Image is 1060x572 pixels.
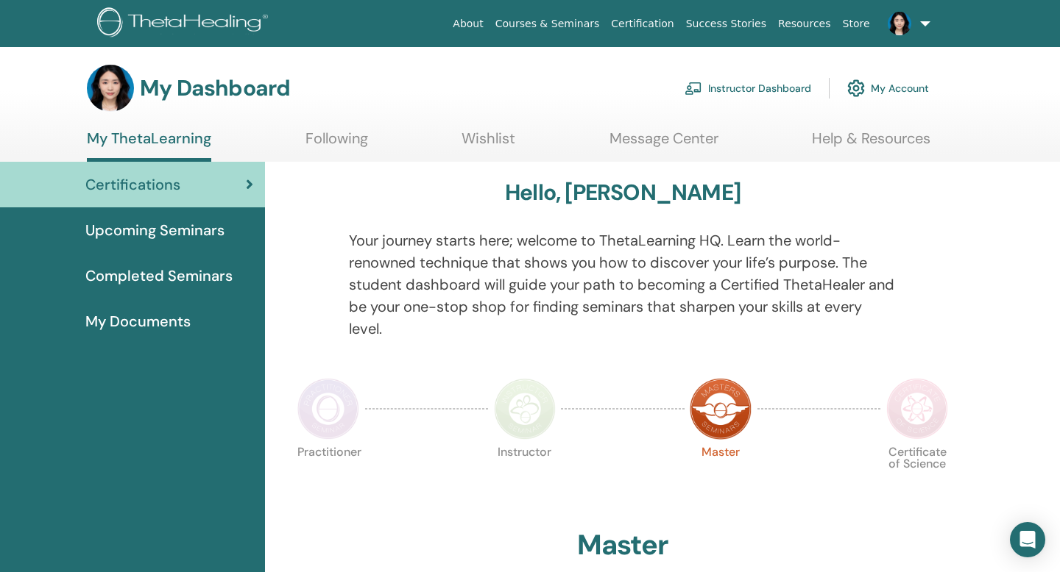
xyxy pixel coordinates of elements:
[1010,522,1045,557] div: Open Intercom Messenger
[685,82,702,95] img: chalkboard-teacher.svg
[847,76,865,101] img: cog.svg
[305,129,368,158] a: Following
[85,174,180,196] span: Certifications
[685,72,811,104] a: Instructor Dashboard
[690,446,752,508] p: Master
[888,12,911,35] img: default.jpg
[605,10,679,37] a: Certification
[87,65,134,112] img: default.jpg
[85,219,225,241] span: Upcoming Seminars
[494,378,556,440] img: Instructor
[812,129,930,158] a: Help & Resources
[447,10,489,37] a: About
[349,229,897,340] p: Your journey starts here; welcome to ThetaLearning HQ. Learn the world-renowned technique that sh...
[87,129,211,162] a: My ThetaLearning
[490,10,606,37] a: Courses & Seminars
[772,10,837,37] a: Resources
[85,310,191,332] span: My Documents
[837,10,876,37] a: Store
[85,265,233,287] span: Completed Seminars
[297,446,359,508] p: Practitioner
[886,446,948,508] p: Certificate of Science
[577,529,668,562] h2: Master
[140,75,290,101] h3: My Dashboard
[680,10,772,37] a: Success Stories
[494,446,556,508] p: Instructor
[886,378,948,440] img: Certificate of Science
[505,179,741,206] h3: Hello, [PERSON_NAME]
[462,129,515,158] a: Wishlist
[847,72,929,104] a: My Account
[97,7,273,40] img: logo.png
[609,129,718,158] a: Message Center
[690,378,752,440] img: Master
[297,378,359,440] img: Practitioner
